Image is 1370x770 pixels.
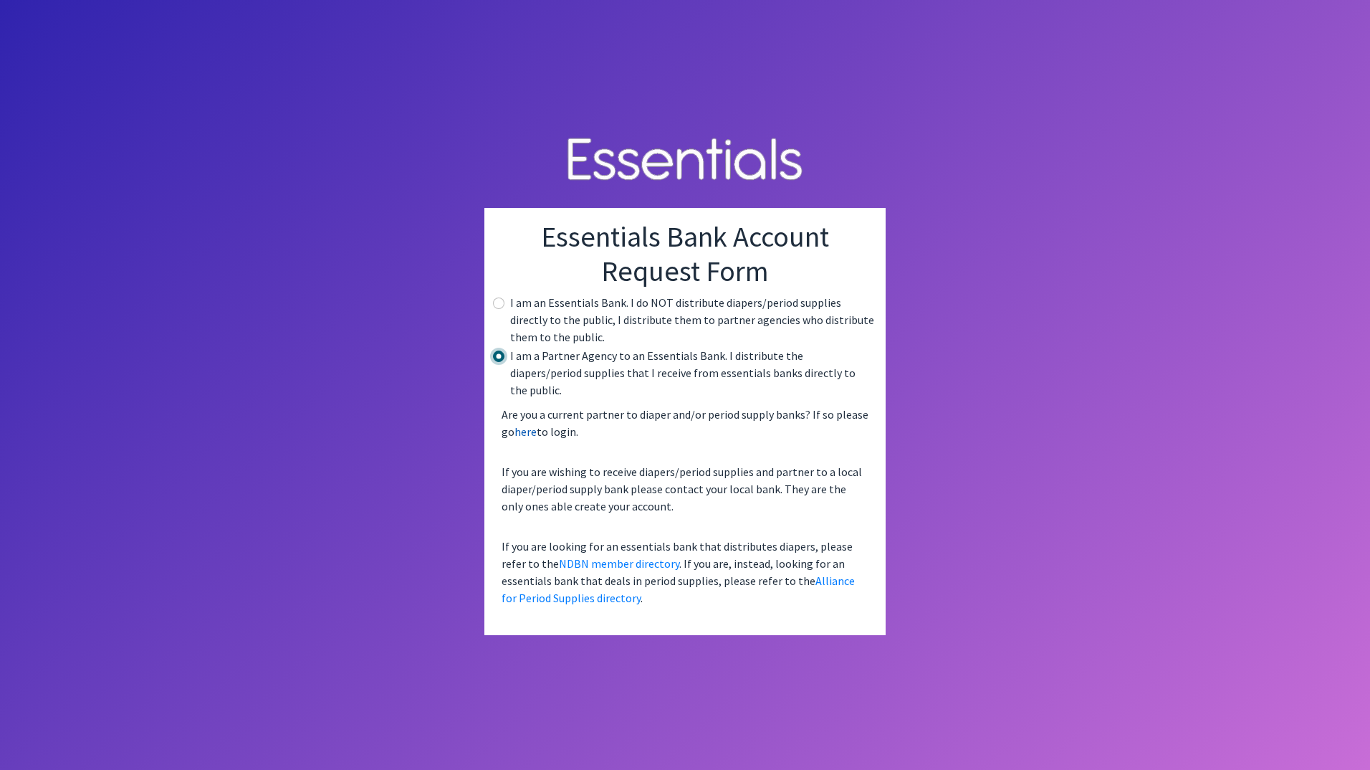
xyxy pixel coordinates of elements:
p: Are you a current partner to diaper and/or period supply banks? If so please go to login. [496,400,874,446]
label: I am a Partner Agency to an Essentials Bank. I distribute the diapers/period supplies that I rece... [510,347,874,399]
label: I am an Essentials Bank. I do NOT distribute diapers/period supplies directly to the public, I di... [510,294,874,346]
a: here [514,424,537,439]
img: Human Essentials [556,123,814,197]
h1: Essentials Bank Account Request Form [496,219,874,288]
p: If you are looking for an essentials bank that distributes diapers, please refer to the . If you ... [496,532,874,612]
a: Alliance for Period Supplies directory [502,574,855,605]
p: If you are wishing to receive diapers/period supplies and partner to a local diaper/period supply... [496,457,874,521]
a: NDBN member directory [559,556,679,571]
